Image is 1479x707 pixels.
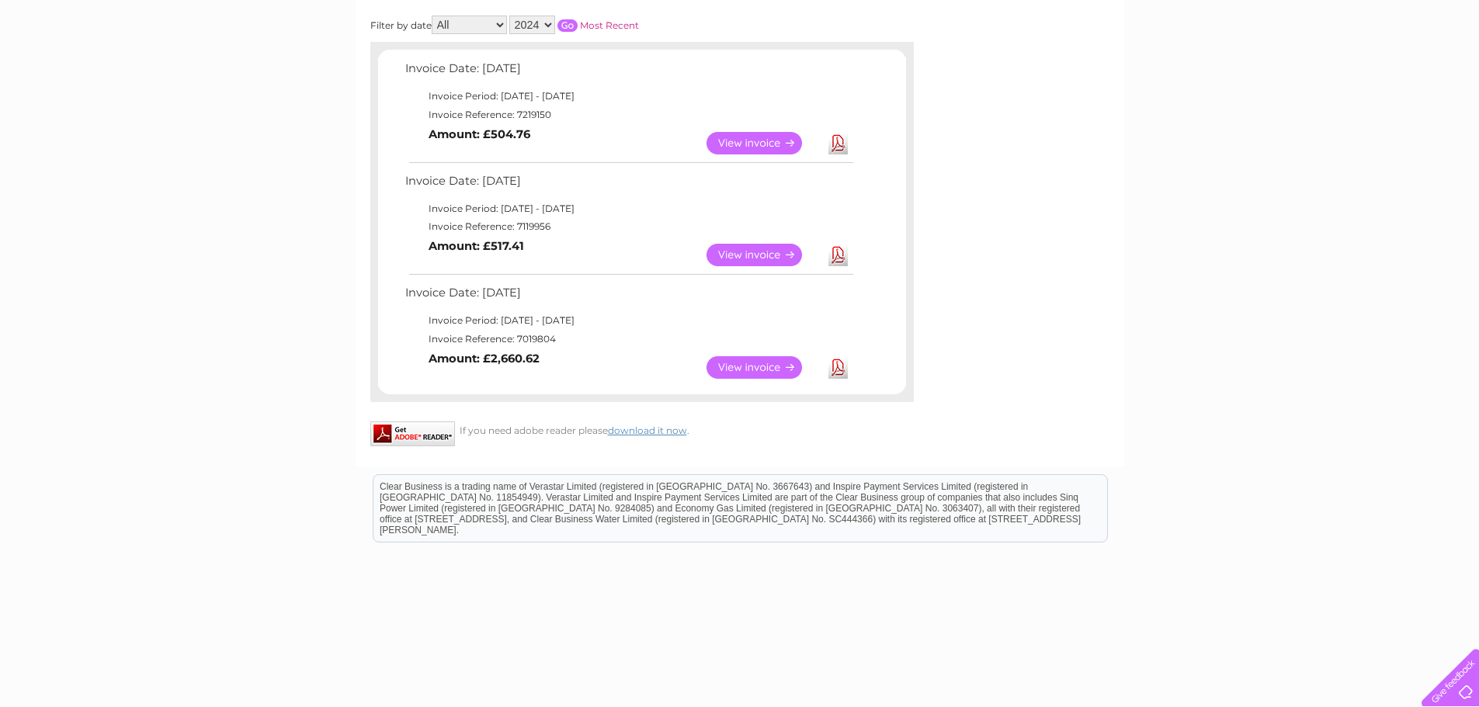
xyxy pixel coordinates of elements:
td: Invoice Date: [DATE] [401,171,856,199]
a: Most Recent [580,19,639,31]
a: Blog [1344,66,1366,78]
a: View [707,132,821,154]
a: Download [828,132,848,154]
a: Energy [1245,66,1279,78]
a: View [707,244,821,266]
a: Log out [1428,66,1464,78]
div: Clear Business is a trading name of Verastar Limited (registered in [GEOGRAPHIC_DATA] No. 3667643... [373,9,1107,75]
td: Invoice Date: [DATE] [401,282,856,311]
a: Telecoms [1288,66,1335,78]
td: Invoice Reference: 7219150 [401,106,856,124]
a: Water [1206,66,1235,78]
b: Amount: £504.76 [429,127,530,141]
a: Contact [1376,66,1414,78]
td: Invoice Period: [DATE] - [DATE] [401,199,856,218]
b: Amount: £517.41 [429,239,524,253]
td: Invoice Period: [DATE] - [DATE] [401,87,856,106]
td: Invoice Date: [DATE] [401,58,856,87]
div: Filter by date [370,16,778,34]
td: Invoice Reference: 7119956 [401,217,856,236]
img: logo.png [52,40,131,88]
td: Invoice Period: [DATE] - [DATE] [401,311,856,330]
a: download it now [608,425,687,436]
div: If you need adobe reader please . [370,421,914,436]
td: Invoice Reference: 7019804 [401,330,856,348]
a: Download [828,244,848,266]
b: Amount: £2,660.62 [429,352,540,366]
a: Download [828,356,848,379]
a: 0333 014 3131 [1186,8,1293,27]
a: View [707,356,821,379]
